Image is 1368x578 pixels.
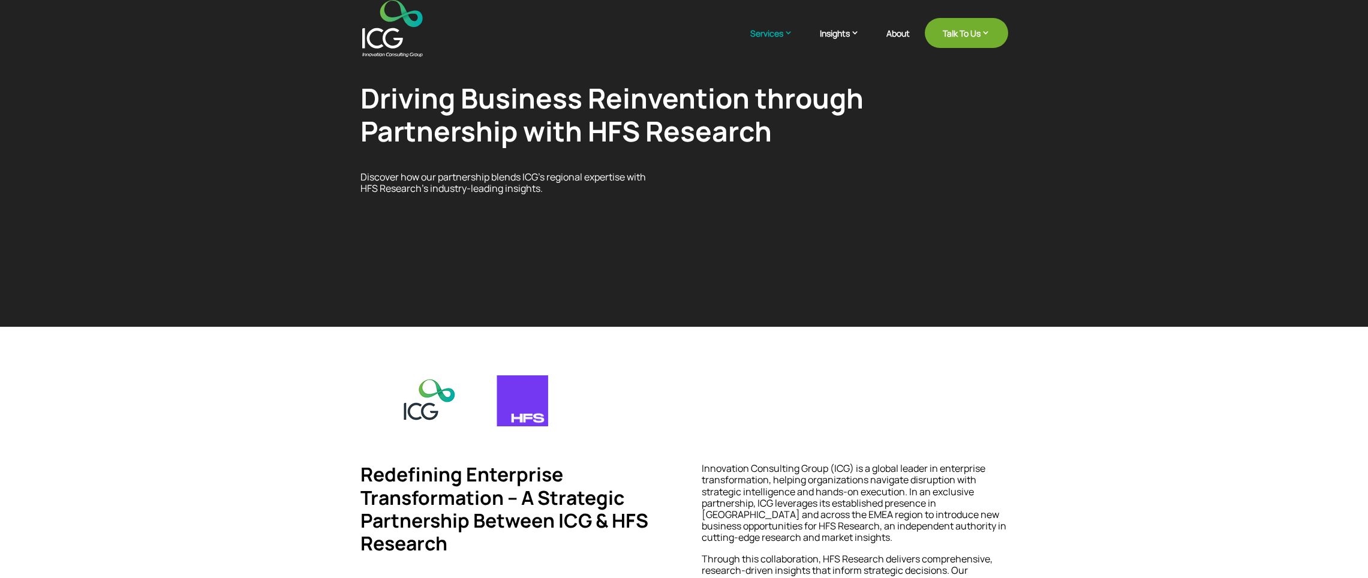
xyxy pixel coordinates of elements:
[398,375,461,428] img: icg-logo
[360,79,864,117] span: Driving Business Reinvention through
[820,27,871,57] a: Insights
[925,18,1008,48] a: Talk To Us
[750,27,805,57] a: Services
[702,463,1008,553] p: Innovation Consulting Group (ICG) is a global leader in enterprise transformation, helping organi...
[360,463,666,561] h4: Redefining Enterprise Transformation – A Strategic Partnership Between ICG & HFS Research
[886,29,910,57] a: About
[360,170,646,183] span: Discover how our partnership blends ICG’s regional expertise with
[360,112,772,150] span: Partnership with HFS Research
[497,375,548,426] img: HFS_Primary_Logo 1
[360,182,543,195] span: HFS Research’s industry-leading insights.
